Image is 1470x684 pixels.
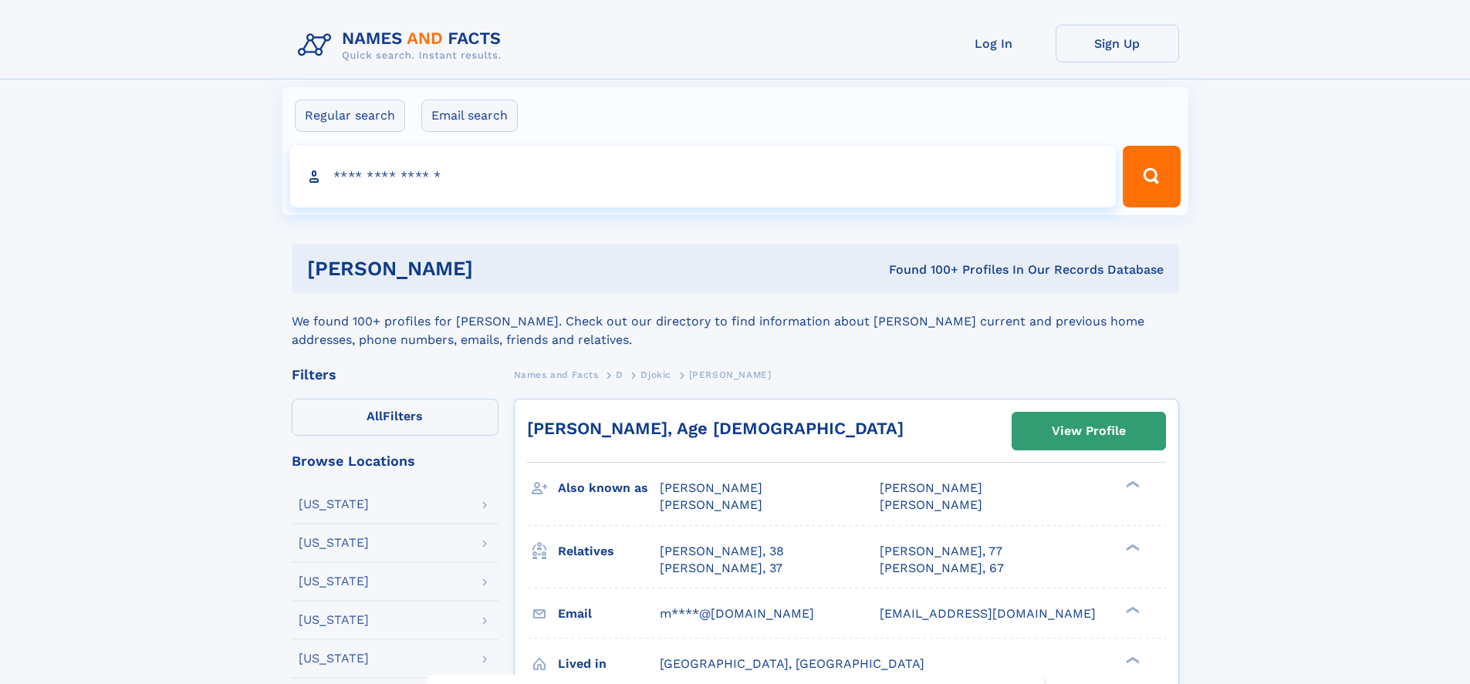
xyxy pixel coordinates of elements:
h3: Email [558,601,660,627]
a: [PERSON_NAME], 67 [880,560,1004,577]
span: Djokic [640,369,671,380]
label: Regular search [295,99,405,132]
div: [US_STATE] [299,498,369,510]
a: [PERSON_NAME], Age [DEMOGRAPHIC_DATA] [527,419,904,438]
button: Search Button [1123,146,1180,207]
a: Sign Up [1056,25,1179,62]
a: Log In [932,25,1056,62]
input: search input [290,146,1117,207]
div: ❯ [1122,480,1141,490]
a: Djokic [640,365,671,384]
a: Names and Facts [514,365,599,384]
div: We found 100+ profiles for [PERSON_NAME]. Check out our directory to find information about [PERS... [292,294,1179,349]
div: ❯ [1122,542,1141,552]
div: Found 100+ Profiles In Our Records Database [681,261,1164,278]
span: [PERSON_NAME] [689,369,772,380]
label: Email search [421,99,518,132]
h3: Lived in [558,651,660,677]
label: Filters [292,399,498,436]
div: Browse Locations [292,454,498,468]
a: [PERSON_NAME], 37 [660,560,782,577]
span: D [616,369,623,380]
a: [PERSON_NAME], 38 [660,543,784,560]
a: View Profile [1012,413,1165,450]
a: [PERSON_NAME], 77 [880,543,1002,560]
a: D [616,365,623,384]
span: [PERSON_NAME] [880,497,982,512]
h1: [PERSON_NAME] [307,259,681,278]
span: [PERSON_NAME] [660,480,762,495]
span: All [367,409,383,423]
div: [US_STATE] [299,537,369,549]
span: [PERSON_NAME] [880,480,982,495]
span: [EMAIL_ADDRESS][DOMAIN_NAME] [880,606,1096,621]
div: [US_STATE] [299,652,369,665]
div: [US_STATE] [299,614,369,626]
span: [GEOGRAPHIC_DATA], [GEOGRAPHIC_DATA] [660,656,924,671]
div: ❯ [1122,605,1141,615]
div: View Profile [1052,413,1126,449]
span: [PERSON_NAME] [660,497,762,512]
img: Logo Names and Facts [292,25,514,66]
h3: Also known as [558,475,660,501]
div: ❯ [1122,655,1141,665]
h3: Relatives [558,538,660,564]
div: [US_STATE] [299,575,369,588]
div: Filters [292,368,498,382]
